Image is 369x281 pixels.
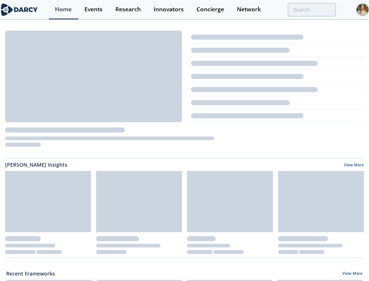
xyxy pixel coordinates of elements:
div: Innovators [154,7,184,12]
input: Advanced Search [288,3,336,16]
div: Research [115,7,141,12]
div: Concierge [197,7,224,12]
div: Events [84,7,103,12]
div: Home [55,7,72,12]
a: View More [343,271,363,277]
a: [PERSON_NAME] Insights [5,161,67,169]
img: Profile [356,3,369,16]
a: Recent Frameworks [7,270,55,277]
div: Network [237,7,261,12]
iframe: chat widget [338,252,362,274]
a: View More [344,162,364,169]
